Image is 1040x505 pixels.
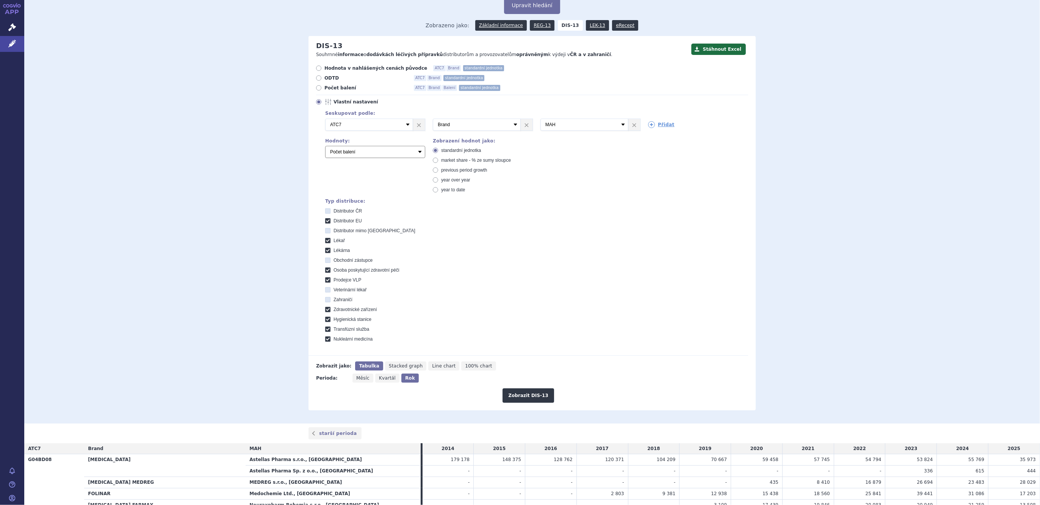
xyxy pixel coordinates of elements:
[88,446,103,451] span: Brand
[468,480,470,485] span: -
[885,443,937,454] td: 2023
[1020,480,1036,485] span: 28 029
[359,363,379,369] span: Tabulka
[356,375,370,381] span: Měsíc
[657,457,676,462] span: 104 209
[426,20,470,31] span: Zobrazeno jako:
[865,480,881,485] span: 16 879
[318,111,748,116] div: Seskupovat podle:
[475,20,527,31] a: Základní informace
[777,468,778,474] span: -
[334,248,350,253] span: Lékárna
[442,85,457,91] span: Balení
[379,375,396,381] span: Kvartál
[770,480,778,485] span: 435
[468,491,470,496] span: -
[316,42,343,50] h2: DIS-13
[711,457,727,462] span: 70 667
[968,491,984,496] span: 31 086
[937,443,988,454] td: 2024
[968,457,984,462] span: 55 769
[432,363,456,369] span: Line chart
[782,443,834,454] td: 2021
[334,258,373,263] span: Obchodní zástupce
[988,443,1040,454] td: 2025
[84,488,246,499] th: FOLINAR
[427,85,442,91] span: Brand
[520,468,521,474] span: -
[334,238,345,243] span: Lékař
[334,228,415,233] span: Distributor mimo [GEOGRAPHIC_DATA]
[571,491,572,496] span: -
[338,52,364,57] strong: informace
[674,468,675,474] span: -
[725,468,727,474] span: -
[680,443,731,454] td: 2019
[814,491,830,496] span: 18 560
[474,443,525,454] td: 2015
[605,457,624,462] span: 120 371
[763,491,778,496] span: 15 438
[502,457,521,462] span: 148 375
[334,208,362,214] span: Distributor ČR
[622,480,624,485] span: -
[503,388,554,403] button: Zobrazit DIS-13
[571,468,572,474] span: -
[530,20,554,31] a: REG-13
[334,317,371,322] span: Hygienická stanice
[451,457,470,462] span: 179 178
[570,52,611,57] strong: ČR a v zahraničí
[648,121,675,128] a: Přidat
[367,52,443,57] strong: dodávkách léčivých přípravků
[520,480,521,485] span: -
[433,65,446,71] span: ATC7
[324,85,408,91] span: Počet balení
[414,85,426,91] span: ATC7
[334,287,367,292] span: Veterinární lékař
[828,468,830,474] span: -
[325,138,425,144] div: Hodnoty:
[318,119,748,131] div: 3
[334,267,399,273] span: Osoba poskytující zdravotní péči
[622,468,624,474] span: -
[711,491,727,496] span: 12 938
[249,446,261,451] span: MAH
[441,187,465,192] span: year to date
[571,480,572,485] span: -
[441,167,487,173] span: previous period growth
[334,99,417,105] span: Vlastní nastavení
[389,363,423,369] span: Stacked graph
[917,491,933,496] span: 39 441
[246,488,420,499] th: Medochemie Ltd., [GEOGRAPHIC_DATA]
[28,446,41,451] span: ATC7
[1020,457,1036,462] span: 35 973
[246,466,420,477] th: Astellas Pharma Sp. z o.o., [GEOGRAPHIC_DATA]
[334,327,369,332] span: Transfúzní služba
[423,443,474,454] td: 2014
[84,454,246,477] th: [MEDICAL_DATA]
[611,491,624,496] span: 2 803
[405,375,415,381] span: Rok
[413,119,425,130] a: ×
[521,119,533,130] a: ×
[468,468,470,474] span: -
[763,457,778,462] span: 59 458
[334,277,361,283] span: Prodejce VLP
[814,457,830,462] span: 57 745
[441,148,481,153] span: standardní jednotka
[463,65,504,71] span: standardní jednotka
[558,20,583,31] strong: DIS-13
[917,457,933,462] span: 53 824
[441,158,511,163] span: market share - % ze sumy sloupce
[316,374,349,383] div: Perioda:
[576,443,628,454] td: 2017
[691,44,746,55] button: Stáhnout Excel
[334,218,362,224] span: Distributor EU
[316,52,688,58] p: Souhrnné o distributorům a provozovatelům k výdeji v .
[731,443,783,454] td: 2020
[865,457,881,462] span: 54 794
[334,297,352,302] span: Zahraničí
[324,75,408,81] span: ODTD
[586,20,609,31] a: LEK-13
[433,138,533,144] div: Zobrazení hodnot jako:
